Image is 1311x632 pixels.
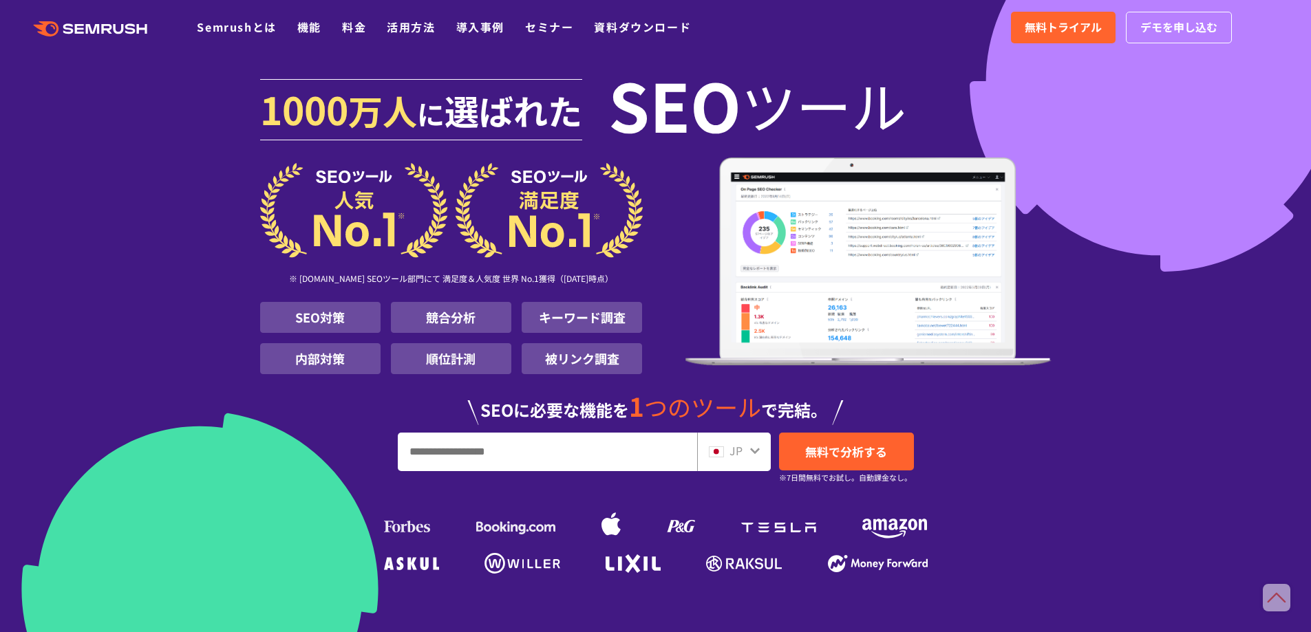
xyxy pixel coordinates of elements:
a: 機能 [297,19,321,35]
span: SEO [608,77,741,132]
li: 被リンク調査 [522,343,642,374]
li: キーワード調査 [522,302,642,333]
li: 競合分析 [391,302,511,333]
a: 資料ダウンロード [594,19,691,35]
span: デモを申し込む [1140,19,1217,36]
span: 1 [629,387,644,424]
a: 無料トライアル [1011,12,1116,43]
small: ※7日間無料でお試し。自動課金なし。 [779,471,912,484]
li: 順位計測 [391,343,511,374]
div: ※ [DOMAIN_NAME] SEOツール部門にて 満足度＆人気度 世界 No.1獲得（[DATE]時点） [260,258,643,302]
li: SEO対策 [260,302,381,333]
div: SEOに必要な機能を [260,380,1052,425]
span: に [417,94,445,133]
span: JP [729,442,743,459]
a: 料金 [342,19,366,35]
span: 1000 [260,81,348,136]
a: Semrushとは [197,19,276,35]
span: 万人 [348,85,417,135]
span: 選ばれた [445,85,582,135]
li: 内部対策 [260,343,381,374]
span: 無料トライアル [1025,19,1102,36]
span: で完結。 [761,397,827,422]
input: URL、キーワードを入力してください [398,433,696,470]
a: 活用方法 [387,19,435,35]
a: デモを申し込む [1126,12,1232,43]
a: 導入事例 [456,19,504,35]
span: ツール [741,77,906,132]
a: セミナー [525,19,573,35]
span: つのツール [644,390,761,424]
a: 無料で分析する [779,433,914,470]
span: 無料で分析する [805,443,887,460]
